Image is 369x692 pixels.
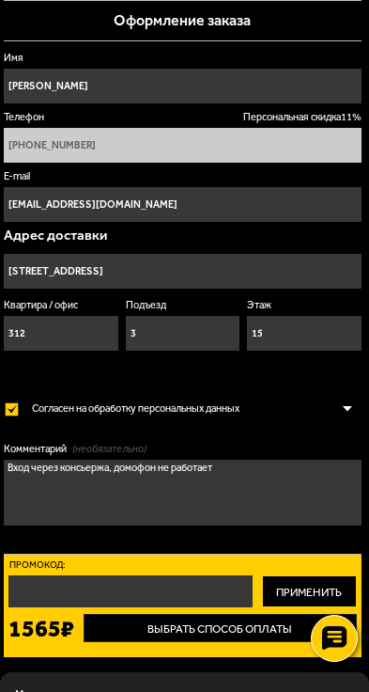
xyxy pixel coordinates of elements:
[8,617,74,640] b: 1565 ₽
[4,51,361,66] label: Имя
[8,559,357,571] label: Промокод:
[4,1,361,40] h3: Оформление заказа
[126,298,240,313] label: Подъезд
[4,298,118,313] label: Квартира / офис
[4,228,361,243] p: Адрес доставки
[4,187,361,222] input: @
[247,298,361,313] label: Этаж
[262,575,357,607] button: Применить
[4,128,361,163] input: +7 (
[4,169,361,184] label: E-mail
[84,614,357,642] button: Выбрать способ оплаты
[243,110,361,125] span: Персональная скидка 11 %
[4,395,243,423] label: Согласен на обработку персональных данных
[4,442,361,457] label: Комментарий
[72,442,146,457] span: (необязательно)
[4,69,361,103] input: Имя
[4,110,361,125] label: Телефон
